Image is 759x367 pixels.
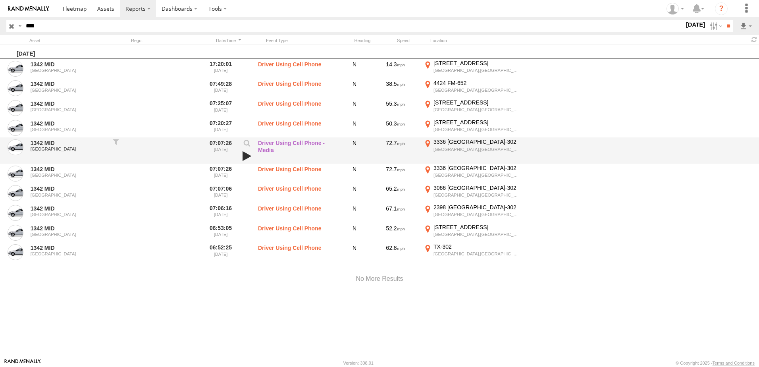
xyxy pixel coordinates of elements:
[422,204,522,222] label: Click to View Event Location
[433,224,520,231] div: [STREET_ADDRESS]
[31,80,108,87] a: 1342 MID
[31,244,108,251] a: 1342 MID
[422,138,522,163] label: Click to View Event Location
[206,138,236,163] label: 07:07:26 [DATE]
[206,224,236,242] label: 06:53:05 [DATE]
[433,79,520,87] div: 4424 FM-652
[433,127,520,132] div: [GEOGRAPHIC_DATA],[GEOGRAPHIC_DATA]
[341,184,368,203] div: N
[422,79,522,98] label: Click to View Event Location
[31,193,108,197] div: [GEOGRAPHIC_DATA]
[433,164,520,172] div: 3336 [GEOGRAPHIC_DATA]-302
[341,243,368,261] div: N
[31,120,108,127] a: 1342 MID
[240,151,254,162] a: View Attached Media (Video)
[749,36,759,43] span: Refresh
[422,119,522,137] label: Click to View Event Location
[341,99,368,117] div: N
[372,138,419,163] div: 72.7
[684,20,707,29] label: [DATE]
[341,79,368,98] div: N
[258,79,337,98] label: Driver Using Cell Phone
[372,119,419,137] div: 50.3
[206,164,236,183] label: 07:07:26 [DATE]
[258,224,337,242] label: Driver Using Cell Phone
[31,166,108,173] a: 1342 MID
[206,119,236,137] label: 07:20:27 [DATE]
[31,147,108,151] div: [GEOGRAPHIC_DATA]
[433,212,520,217] div: [GEOGRAPHIC_DATA],[GEOGRAPHIC_DATA]
[258,243,337,261] label: Driver Using Cell Phone
[713,361,755,365] a: Terms and Conditions
[8,6,49,12] img: rand-logo.svg
[433,107,520,112] div: [GEOGRAPHIC_DATA],[GEOGRAPHIC_DATA]
[707,20,724,32] label: Search Filter Options
[206,99,236,117] label: 07:25:07 [DATE]
[433,184,520,191] div: 3066 [GEOGRAPHIC_DATA]-302
[31,225,108,232] a: 1342 MID
[31,232,108,237] div: [GEOGRAPHIC_DATA]
[258,99,337,117] label: Driver Using Cell Phone
[206,204,236,222] label: 07:06:16 [DATE]
[372,184,419,203] div: 65.2
[31,107,108,112] div: [GEOGRAPHIC_DATA]
[31,173,108,178] div: [GEOGRAPHIC_DATA]
[341,164,368,183] div: N
[422,184,522,203] label: Click to View Event Location
[372,204,419,222] div: 67.1
[206,243,236,261] label: 06:52:25 [DATE]
[341,119,368,137] div: N
[372,243,419,261] div: 62.8
[433,68,520,73] div: [GEOGRAPHIC_DATA],[GEOGRAPHIC_DATA]
[31,88,108,93] div: [GEOGRAPHIC_DATA]
[433,60,520,67] div: [STREET_ADDRESS]
[31,61,108,68] a: 1342 MID
[206,60,236,78] label: 17:20:01 [DATE]
[372,164,419,183] div: 72.7
[433,87,520,93] div: [GEOGRAPHIC_DATA],[GEOGRAPHIC_DATA]
[258,60,337,78] label: Driver Using Cell Phone
[433,99,520,106] div: [STREET_ADDRESS]
[31,100,108,107] a: 1342 MID
[31,127,108,132] div: [GEOGRAPHIC_DATA]
[4,359,41,367] a: Visit our Website
[433,251,520,257] div: [GEOGRAPHIC_DATA],[GEOGRAPHIC_DATA]
[258,138,337,163] label: Driver Using Cell Phone - Media
[31,205,108,212] a: 1342 MID
[31,185,108,192] a: 1342 MID
[422,243,522,261] label: Click to View Event Location
[372,79,419,98] div: 38.5
[31,251,108,256] div: [GEOGRAPHIC_DATA]
[433,204,520,211] div: 2398 [GEOGRAPHIC_DATA]-302
[433,147,520,152] div: [GEOGRAPHIC_DATA],[GEOGRAPHIC_DATA]
[422,99,522,117] label: Click to View Event Location
[433,172,520,178] div: [GEOGRAPHIC_DATA],[GEOGRAPHIC_DATA]
[206,79,236,98] label: 07:49:28 [DATE]
[422,60,522,78] label: Click to View Event Location
[31,139,108,147] a: 1342 MID
[17,20,23,32] label: Search Query
[31,212,108,217] div: [GEOGRAPHIC_DATA]
[341,60,368,78] div: N
[258,164,337,183] label: Driver Using Cell Phone
[341,138,368,163] div: N
[240,139,254,151] label: View Event Parameters
[258,204,337,222] label: Driver Using Cell Phone
[372,60,419,78] div: 14.3
[258,119,337,137] label: Driver Using Cell Phone
[31,68,108,73] div: [GEOGRAPHIC_DATA]
[258,184,337,203] label: Driver Using Cell Phone
[343,361,374,365] div: Version: 308.01
[433,232,520,237] div: [GEOGRAPHIC_DATA],[GEOGRAPHIC_DATA]
[112,138,120,163] div: Filter to this asset's events
[739,20,753,32] label: Export results as...
[433,192,520,198] div: [GEOGRAPHIC_DATA],[GEOGRAPHIC_DATA]
[214,38,244,43] div: Click to Sort
[664,3,687,15] div: Derrick Ball
[715,2,728,15] i: ?
[372,224,419,242] div: 52.2
[433,119,520,126] div: [STREET_ADDRESS]
[422,164,522,183] label: Click to View Event Location
[422,224,522,242] label: Click to View Event Location
[676,361,755,365] div: © Copyright 2025 -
